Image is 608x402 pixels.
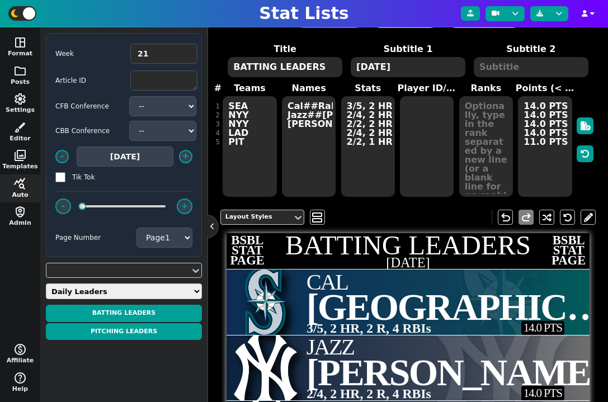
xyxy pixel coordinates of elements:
[220,82,280,95] label: Teams
[499,211,512,224] span: undo
[46,323,202,340] button: PITCHING LEADERS
[279,82,338,95] label: Names
[55,101,122,111] label: CFB Conference
[519,210,534,225] button: redo
[227,256,590,269] h2: [DATE]
[72,172,139,182] label: Tik Tok
[55,198,71,214] button: -
[13,371,27,385] span: help
[338,82,398,95] label: Stats
[177,198,192,214] button: +
[179,150,192,163] button: +
[216,102,220,111] div: 1
[55,75,122,86] label: Article ID
[55,126,122,136] label: CBB Conference
[229,235,266,266] span: BSBL STAT PAGE
[216,120,220,129] div: 3
[223,96,276,197] textarea: SEA NYY NYY LAD PIT
[227,232,590,259] h1: BATTING LEADERS
[521,386,564,400] div: 14.0 PTS
[282,96,336,197] textarea: Cal##Raleigh Jazz##[PERSON_NAME] [PERSON_NAME]##[PERSON_NAME]##[PERSON_NAME]##[PERSON_NAME]
[516,82,575,95] label: Points (< 8 teams)
[518,96,572,197] textarea: 14.0 PTS 14.0 PTS 14.0 PTS 14.0 PTS 11.0 PTS
[307,337,601,358] span: Jazz
[259,3,348,23] h1: Stat Lists
[214,82,221,95] label: #
[307,352,601,394] span: [PERSON_NAME]
[347,42,470,56] label: Subtitle 1
[55,49,122,59] label: Week
[13,205,27,219] span: shield_person
[550,235,587,266] span: BSBL STAT PAGE
[216,111,220,120] div: 2
[13,92,27,106] span: settings
[341,96,395,197] textarea: 3/5, 2 HR, 2 R, 4 RBIs 2/4, 2 HR, 2 R, 4 RBIs 2/2, 2 HR, 2 R, 2 RBIs, 2 BB 2/4, 2 HR, 2 R, 3 RBIs...
[216,129,220,138] div: 4
[307,272,608,294] span: Cal
[13,36,27,49] span: space_dashboard
[469,42,592,56] label: Subtitle 2
[46,305,202,322] button: BATTING LEADERS
[55,233,136,243] label: Page Number
[13,121,27,134] span: brush
[351,57,465,77] textarea: [DATE]
[13,177,27,191] span: query_stats
[521,321,564,335] div: 14.0 PTS
[224,42,347,56] label: Title
[398,82,457,95] label: Player ID/Image URL
[498,210,513,225] button: undo
[520,211,533,224] span: redo
[307,319,431,338] span: 3/5, 2 HR, 2 R, 4 RBIs
[456,82,516,95] label: Ranks
[225,212,288,222] div: Layout Styles
[13,343,27,356] span: monetization_on
[228,57,342,77] textarea: BATTING LEADERS
[55,150,69,163] button: -
[216,138,220,146] div: 5
[13,149,27,162] span: photo_library
[13,64,27,78] span: folder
